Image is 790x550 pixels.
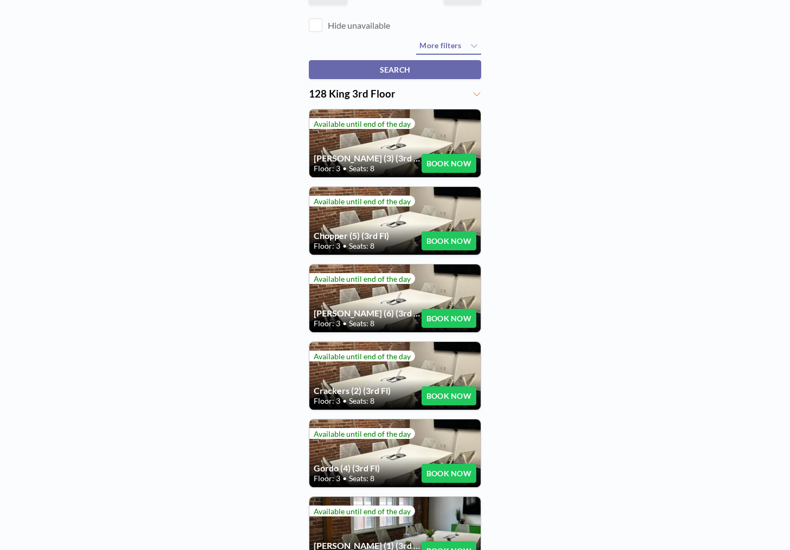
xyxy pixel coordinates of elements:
span: Available until end of the day [314,429,411,438]
span: Floor: 3 [314,164,340,173]
h4: [PERSON_NAME] (3) (3rd Fl) [314,153,422,164]
button: BOOK NOW [422,464,476,483]
span: Available until end of the day [314,197,411,206]
button: More filters [416,37,481,55]
span: Available until end of the day [314,119,411,128]
span: • [342,164,347,173]
span: 128 King 3rd Floor [309,88,396,100]
span: Available until end of the day [314,274,411,283]
h4: Chopper (5) (3rd Fl) [314,230,422,241]
label: Hide unavailable [328,20,390,31]
button: BOOK NOW [422,231,476,250]
h4: [PERSON_NAME] (6) (3rd Fl) [314,308,422,319]
span: Floor: 3 [314,474,340,483]
span: Seats: 8 [349,474,374,483]
span: • [342,241,347,251]
span: Floor: 3 [314,396,340,406]
span: Floor: 3 [314,319,340,328]
button: BOOK NOW [422,154,476,173]
span: Seats: 8 [349,164,374,173]
span: Available until end of the day [314,507,411,516]
span: SEARCH [380,65,411,74]
button: BOOK NOW [422,309,476,328]
span: • [342,474,347,483]
button: SEARCH [309,60,481,79]
span: Seats: 8 [349,241,374,251]
span: • [342,319,347,328]
span: Floor: 3 [314,241,340,251]
span: • [342,396,347,406]
h4: Gordo (4) (3rd Fl) [314,463,422,474]
span: Seats: 8 [349,319,374,328]
span: More filters [419,41,461,50]
span: Available until end of the day [314,352,411,361]
button: BOOK NOW [422,386,476,405]
h4: Crackers (2) (3rd Fl) [314,385,422,396]
span: Seats: 8 [349,396,374,406]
